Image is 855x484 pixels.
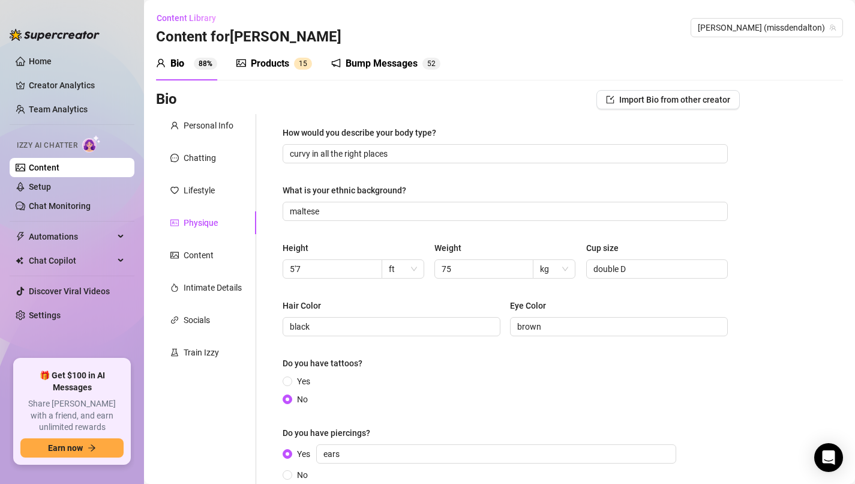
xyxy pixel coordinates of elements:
a: Discover Viral Videos [29,286,110,296]
a: Chat Monitoring [29,201,91,211]
label: Cup size [586,241,627,255]
img: logo-BBDzfeDw.svg [10,29,100,41]
h3: Content for [PERSON_NAME] [156,28,341,47]
sup: 15 [294,58,312,70]
span: team [829,24,836,31]
span: Yes [292,444,681,464]
input: Eye Color [517,320,718,333]
span: user [156,58,166,68]
span: 5 [427,59,431,68]
span: 1 [299,59,303,68]
sup: 88% [194,58,217,70]
a: Settings [29,310,61,320]
span: picture [236,58,246,68]
label: Height [283,241,317,255]
span: 5 [303,59,307,68]
label: What is your ethnic background? [283,184,415,197]
span: 🎁 Get $100 in AI Messages [20,370,124,393]
button: Content Library [156,8,226,28]
div: Height [283,241,308,255]
span: idcard [170,219,179,227]
span: No [292,393,313,406]
div: Hair Color [283,299,321,312]
div: Do you have tattoos? [283,357,362,370]
sup: 52 [422,58,440,70]
span: Earn now [48,443,83,453]
span: Chat Copilot [29,251,114,270]
img: Chat Copilot [16,256,23,265]
input: Hair Color [290,320,491,333]
div: Intimate Details [184,281,242,294]
span: fire [170,283,179,292]
div: Do you have piercings? [283,426,370,440]
input: What is your ethnic background? [290,205,718,218]
label: Weight [434,241,470,255]
span: No [292,468,313,482]
a: Setup [29,182,51,192]
div: Products [251,56,289,71]
input: How would you describe your body type? [290,147,718,160]
label: Eye Color [510,299,554,312]
button: Earn nowarrow-right [20,438,124,458]
div: How would you describe your body type? [283,126,436,139]
div: Open Intercom Messenger [814,443,843,472]
span: Denise (missdendalton) [698,19,836,37]
span: Content Library [157,13,216,23]
span: link [170,316,179,324]
button: Import Bio from other creator [596,90,740,109]
div: Cup size [586,241,619,255]
input: Height [290,262,373,276]
label: Do you have tattoos? [283,357,371,370]
a: Home [29,56,52,66]
span: Import Bio from other creator [619,95,730,104]
span: user [170,121,179,130]
span: 2 [431,59,436,68]
div: Personal Info [184,119,233,132]
span: picture [170,251,179,259]
div: Eye Color [510,299,546,312]
input: Yes [316,444,676,464]
div: What is your ethnic background? [283,184,406,197]
span: message [170,154,179,162]
div: Weight [434,241,461,255]
input: Cup size [593,262,719,276]
div: Bio [170,56,184,71]
label: Do you have piercings? [283,426,379,440]
span: Share [PERSON_NAME] with a friend, and earn unlimited rewards [20,398,124,434]
span: Izzy AI Chatter [17,140,77,151]
img: AI Chatter [82,135,101,153]
div: Chatting [184,151,216,165]
div: Content [184,249,214,262]
span: experiment [170,348,179,357]
a: Content [29,163,59,172]
span: import [606,95,614,104]
div: Lifestyle [184,184,215,197]
span: heart [170,186,179,195]
span: thunderbolt [16,232,25,241]
span: arrow-right [88,444,96,452]
div: Train Izzy [184,346,219,359]
a: Creator Analytics [29,76,125,95]
div: Bump Messages [346,56,418,71]
span: ft [389,260,417,278]
span: Yes [292,375,315,388]
span: kg [540,260,568,278]
span: Automations [29,227,114,246]
h3: Bio [156,90,177,109]
a: Team Analytics [29,104,88,114]
span: notification [331,58,341,68]
label: How would you describe your body type? [283,126,445,139]
div: Socials [184,313,210,327]
input: Weight [442,262,524,276]
label: Hair Color [283,299,329,312]
div: Physique [184,216,218,229]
